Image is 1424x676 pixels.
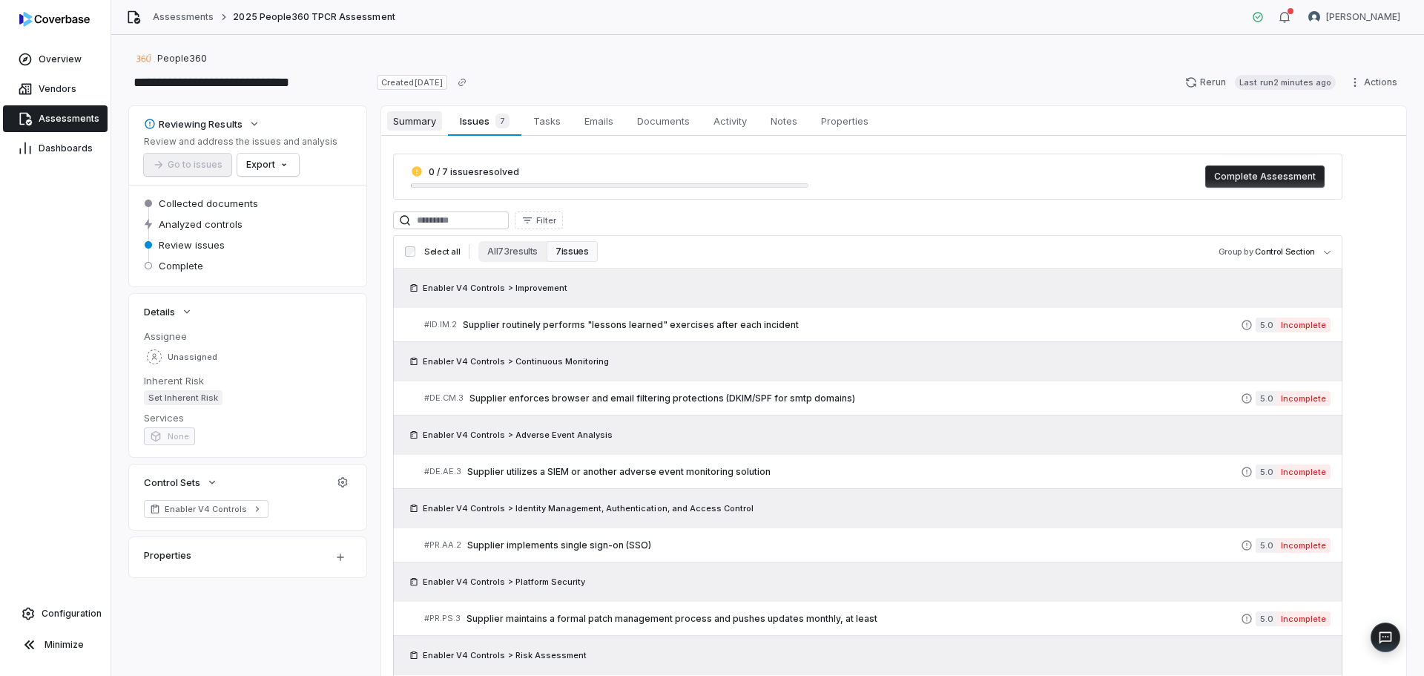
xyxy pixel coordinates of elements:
span: Vendors [39,83,76,95]
button: Melanie Lorent avatar[PERSON_NAME] [1299,6,1409,28]
span: Group by [1219,246,1253,257]
span: Control Sets [144,476,200,489]
span: [PERSON_NAME] [1326,11,1400,23]
span: Tasks [527,111,567,131]
span: Emails [578,111,619,131]
span: Incomplete [1276,465,1331,479]
a: #DE.AE.3Supplier utilizes a SIEM or another adverse event monitoring solution5.0Incomplete [424,455,1331,488]
span: 5.0 [1256,318,1276,332]
img: Melanie Lorent avatar [1308,11,1320,23]
span: Unassigned [168,352,217,363]
a: #PR.AA.2Supplier implements single sign-on (SSO)5.0Incomplete [424,528,1331,562]
button: Copy link [449,69,475,96]
span: People360 [157,53,207,65]
button: Filter [515,211,563,229]
input: Select all [405,246,415,257]
span: Supplier implements single sign-on (SSO) [467,539,1241,551]
a: #DE.CM.3Supplier enforces browser and email filtering protections (DKIM/SPF for smtp domains)5.0I... [424,381,1331,415]
span: Issues [454,111,515,131]
div: Reviewing Results [144,117,243,131]
span: Summary [387,111,442,131]
span: Details [144,305,175,318]
span: 7 [495,114,510,128]
span: Enabler V4 Controls > Adverse Event Analysis [423,429,613,441]
span: Dashboards [39,142,93,154]
span: Configuration [42,608,102,620]
dt: Assignee [144,329,352,343]
a: Vendors [3,76,108,102]
a: Overview [3,46,108,73]
span: Supplier maintains a formal patch management process and pushes updates monthly, at least [467,613,1241,625]
span: Analyzed controls [159,217,243,231]
button: Reviewing Results [139,111,265,137]
span: Documents [631,111,696,131]
button: Details [139,298,197,325]
span: # PR.AA.2 [424,539,461,551]
span: # ID.IM.2 [424,319,457,330]
span: Last run 2 minutes ago [1235,75,1336,90]
a: #PR.PS.3Supplier maintains a formal patch management process and pushes updates monthly, at least... [424,602,1331,635]
span: Set Inherent Risk [144,390,222,405]
span: Notes [765,111,803,131]
span: # DE.AE.3 [424,466,461,477]
span: Incomplete [1276,538,1331,553]
span: 5.0 [1256,465,1276,479]
span: Incomplete [1276,611,1331,626]
span: Incomplete [1276,391,1331,406]
span: 2025 People360 TPCR Assessment [233,11,395,23]
span: Incomplete [1276,318,1331,332]
span: Enabler V4 Controls > Continuous Monitoring [423,355,609,367]
span: Collected documents [159,197,258,210]
span: Review issues [159,238,225,252]
a: Dashboards [3,135,108,162]
span: Overview [39,53,82,65]
a: #ID.IM.2Supplier routinely performs "lessons learned" exercises after each incident5.0Incomplete [424,308,1331,341]
span: Minimize [44,639,84,651]
a: Configuration [6,600,105,627]
span: # DE.CM.3 [424,393,464,404]
a: Enabler V4 Controls [144,500,268,518]
button: All 73 results [478,241,547,262]
button: RerunLast run2 minutes ago [1176,71,1345,93]
button: Export [237,154,299,176]
a: Assessments [153,11,214,23]
span: Assessments [39,113,99,125]
span: 5.0 [1256,611,1276,626]
span: Enabler V4 Controls [165,503,248,515]
a: Assessments [3,105,108,132]
button: https://people360d.com/People360 [132,45,211,72]
span: 0 / 7 issues resolved [429,166,519,177]
button: Complete Assessment [1205,165,1325,188]
span: Supplier utilizes a SIEM or another adverse event monitoring solution [467,466,1241,478]
span: Properties [815,111,874,131]
button: Actions [1345,71,1406,93]
span: Activity [708,111,753,131]
span: Enabler V4 Controls > Improvement [423,282,567,294]
span: Enabler V4 Controls > Identity Management, Authentication, and Access Control [423,502,754,514]
span: Enabler V4 Controls > Platform Security [423,576,585,588]
span: Supplier routinely performs "lessons learned" exercises after each incident [463,319,1241,331]
span: Filter [536,215,556,226]
button: Minimize [6,630,105,660]
span: Enabler V4 Controls > Risk Assessment [423,649,587,661]
span: # PR.PS.3 [424,613,461,624]
span: Complete [159,259,203,272]
span: Created [DATE] [377,75,446,90]
button: Control Sets [139,469,222,496]
span: Supplier enforces browser and email filtering protections (DKIM/SPF for smtp domains) [469,393,1241,404]
span: 5.0 [1256,391,1276,406]
img: Coverbase logo [19,12,90,27]
p: Review and address the issues and analysis [144,136,337,148]
dt: Inherent Risk [144,374,352,387]
dt: Services [144,411,352,424]
button: 7 issues [547,241,597,262]
span: Select all [424,246,460,257]
span: 5.0 [1256,538,1276,553]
